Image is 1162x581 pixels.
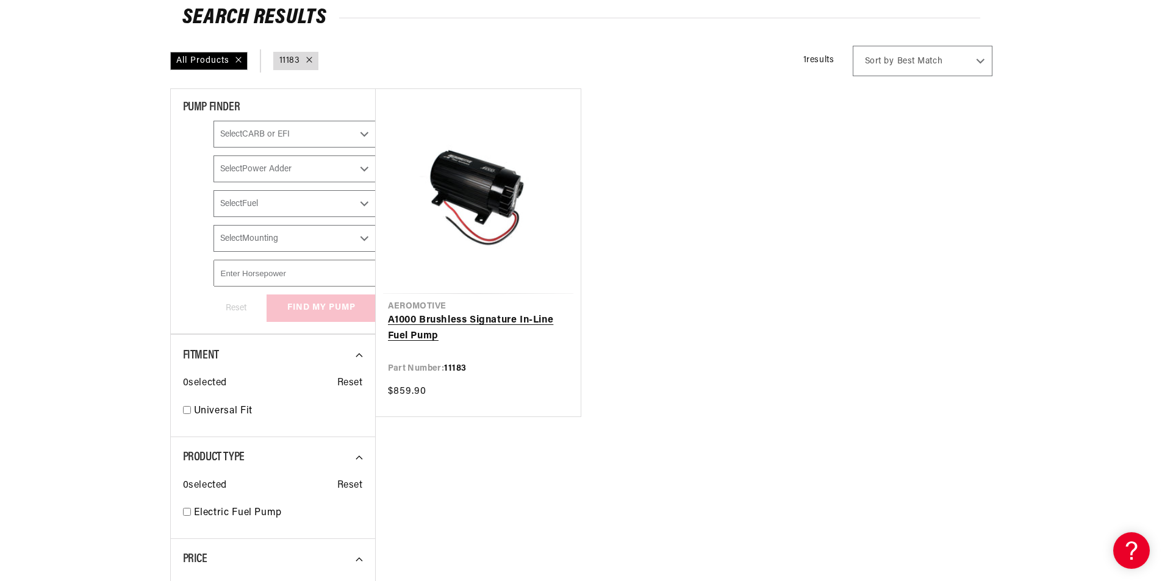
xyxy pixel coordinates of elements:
[170,52,248,70] div: All Products
[279,54,300,68] a: 11183
[388,313,568,344] a: A1000 Brushless Signature In-Line Fuel Pump
[182,9,980,28] h2: Search Results
[213,225,376,252] select: Mounting
[853,46,992,76] select: Sort by
[183,376,227,391] span: 0 selected
[213,155,376,182] select: Power Adder
[213,260,376,287] input: Enter Horsepower
[183,101,240,113] span: PUMP FINDER
[803,55,834,65] span: 1 results
[183,553,207,565] span: Price
[194,404,363,419] a: Universal Fit
[194,505,363,521] a: Electric Fuel Pump
[183,451,245,463] span: Product Type
[183,478,227,494] span: 0 selected
[213,190,376,217] select: Fuel
[337,376,363,391] span: Reset
[213,121,376,148] select: CARB or EFI
[865,55,894,68] span: Sort by
[183,349,219,362] span: Fitment
[337,478,363,494] span: Reset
